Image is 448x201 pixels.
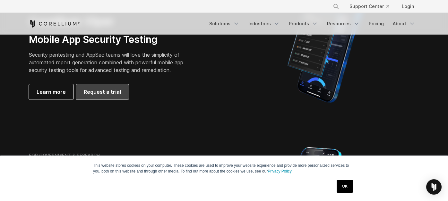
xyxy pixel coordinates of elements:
h6: FOR GOVERNMENT & RESEARCH [29,153,100,158]
a: Request a trial [76,84,129,100]
div: Navigation Menu [205,18,419,29]
a: Resources [323,18,364,29]
a: OK [337,180,353,193]
a: Login [397,1,419,12]
button: Search [330,1,342,12]
a: Industries [245,18,284,29]
h3: Mobile App Security Testing [29,34,193,46]
a: Learn more [29,84,73,100]
a: Products [285,18,322,29]
p: Security pentesting and AppSec teams will love the simplicity of automated report generation comb... [29,51,193,74]
a: Support Center [344,1,394,12]
div: Open Intercom Messenger [426,179,442,195]
span: Learn more [37,88,66,96]
a: Pricing [365,18,388,29]
p: This website stores cookies on your computer. These cookies are used to improve your website expe... [93,163,355,174]
span: Request a trial [84,88,121,96]
a: About [389,18,419,29]
a: Corellium Home [29,20,80,28]
a: Privacy Policy. [268,169,292,173]
div: Navigation Menu [325,1,419,12]
a: Solutions [205,18,243,29]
